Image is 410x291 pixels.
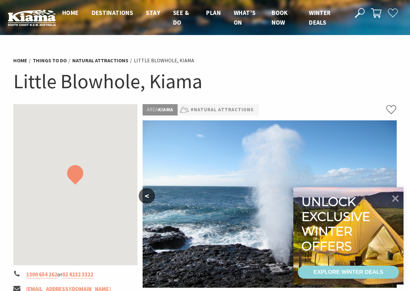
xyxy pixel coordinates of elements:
[309,9,331,26] span: Winter Deals
[8,9,56,26] img: Kiama Logo
[147,106,158,113] span: Area
[272,9,288,26] span: Book now
[62,271,93,278] a: 02 4232 3322
[234,9,255,26] span: What’s On
[13,270,138,279] li: or
[72,57,128,64] a: Natural Attractions
[134,56,194,65] li: Little Blowhole, Kiama
[26,271,57,278] a: 1300 654 262
[313,266,383,279] div: EXPLORE WINTER DEALS
[62,9,79,17] span: Home
[298,266,399,279] a: EXPLORE WINTER DEALS
[56,8,347,28] nav: Main Menu
[13,68,397,94] h1: Little Blowhole, Kiama
[146,9,160,17] span: Stay
[191,106,254,114] a: #Natural Attractions
[13,57,27,64] a: Home
[301,194,373,253] div: Unlock exclusive winter offers
[143,104,178,115] p: Kiama
[206,9,221,17] span: Plan
[173,9,189,26] span: See & Do
[33,57,67,64] a: Things To Do
[92,9,133,17] span: Destinations
[139,188,155,204] button: <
